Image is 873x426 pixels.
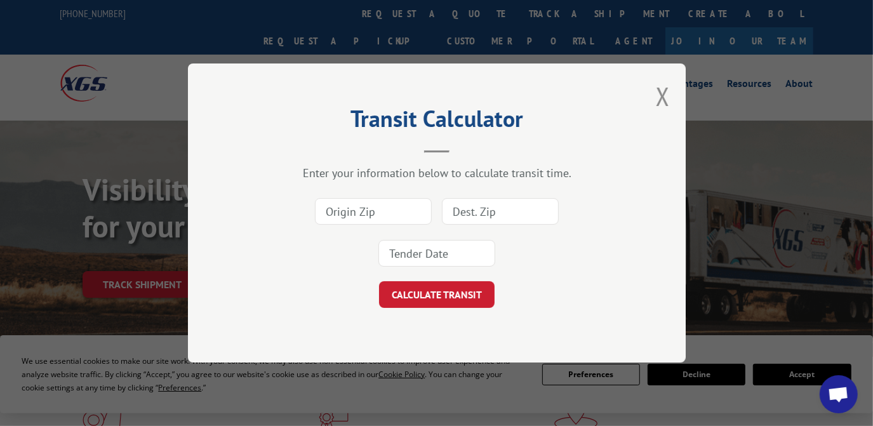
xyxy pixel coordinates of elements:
div: Open chat [820,375,858,413]
h2: Transit Calculator [251,110,622,134]
input: Tender Date [378,240,495,267]
button: Close modal [656,79,670,113]
button: CALCULATE TRANSIT [379,281,495,308]
input: Dest. Zip [442,198,559,225]
div: Enter your information below to calculate transit time. [251,166,622,180]
input: Origin Zip [315,198,432,225]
